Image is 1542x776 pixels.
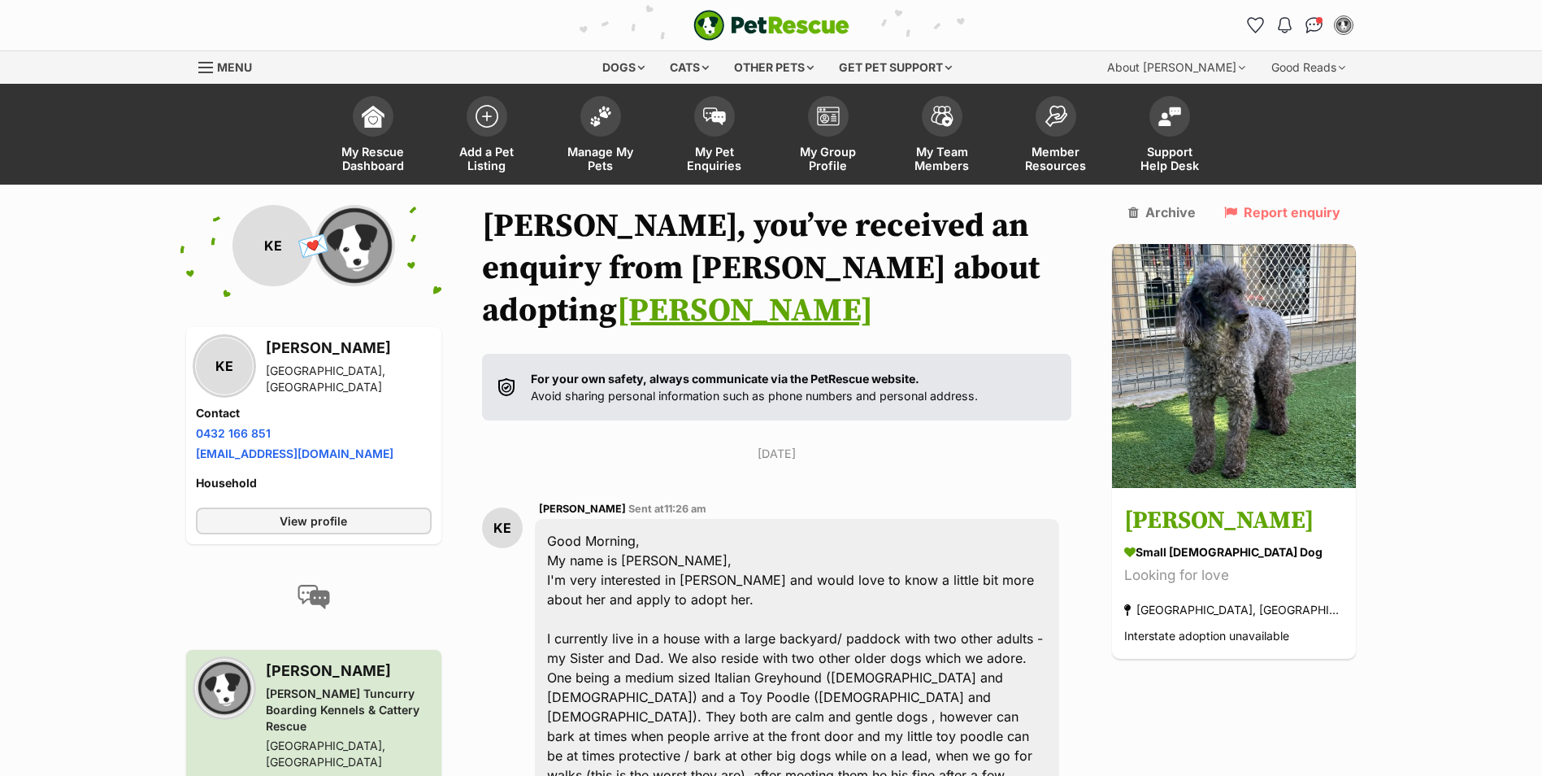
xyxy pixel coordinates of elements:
a: Add a Pet Listing [430,88,544,185]
img: team-members-icon-5396bd8760b3fe7c0b43da4ab00e1e3bb1a5d9ba89233759b79545d2d3fc5d0d.svg [931,106,953,127]
img: Sarah Rollan profile pic [1336,17,1352,33]
div: KE [482,508,523,548]
div: About [PERSON_NAME] [1096,51,1257,84]
img: help-desk-icon-fdf02630f3aa405de69fd3d07c3f3aa587a6932b1a1747fa1d2bba05be0121f9.svg [1158,107,1181,126]
img: pet-enquiries-icon-7e3ad2cf08bfb03b45e93fb7055b45f3efa6380592205ae92323e6603595dc1f.svg [703,107,726,125]
img: member-resources-icon-8e73f808a243e03378d46382f2149f9095a855e16c252ad45f914b54edf8863c.svg [1045,105,1067,127]
a: View profile [196,508,432,534]
span: 💌 [295,229,332,264]
img: conversation-icon-4a6f8262b818ee0b60e3300018af0b2d0b884aa5de6e9bcb8d3d4eeb1a70a7c4.svg [298,585,330,609]
img: Forster Tuncurry Boarding Kennels & Cattery Rescue profile pic [314,205,395,286]
div: Other pets [723,51,825,84]
button: Notifications [1272,12,1298,38]
h1: [PERSON_NAME], you’ve received an enquiry from [PERSON_NAME] about adopting [482,205,1072,332]
div: Dogs [591,51,656,84]
span: Interstate adoption unavailable [1124,630,1289,643]
img: notifications-46538b983faf8c2785f20acdc204bb7945ddae34d4c08c2a6579f10ce5e182be.svg [1278,17,1291,33]
a: Support Help Desk [1113,88,1227,185]
a: My Rescue Dashboard [316,88,430,185]
span: My Group Profile [792,145,865,172]
a: [PERSON_NAME] [617,290,873,331]
img: manage-my-pets-icon-02211641906a0b7f246fdf0571729dbe1e7629f14944591b6c1af311fb30b64b.svg [589,106,612,127]
span: Sent at [628,503,706,515]
h4: Contact [196,405,432,421]
span: My Team Members [906,145,979,172]
span: Manage My Pets [564,145,637,172]
span: 11:26 am [664,503,706,515]
button: My account [1331,12,1357,38]
div: [GEOGRAPHIC_DATA], [GEOGRAPHIC_DATA] [266,363,432,395]
h3: [PERSON_NAME] [266,660,432,682]
h3: [PERSON_NAME] [266,337,432,360]
h4: Household [196,475,432,491]
div: KE [232,205,314,286]
span: Menu [217,60,252,74]
div: [PERSON_NAME] Tuncurry Boarding Kennels & Cattery Rescue [266,686,432,735]
a: My Team Members [885,88,999,185]
span: [PERSON_NAME] [539,503,626,515]
img: dashboard-icon-eb2f2d2d3e046f16d808141f083e7271f6b2e854fb5c12c21221c1fb7104beca.svg [362,105,384,128]
p: Avoid sharing personal information such as phone numbers and personal address. [531,370,978,405]
img: logo-e224e6f780fb5917bec1dbf3a21bbac754714ae5b6737aabdf751b685950b380.svg [693,10,849,41]
div: Get pet support [827,51,963,84]
a: Member Resources [999,88,1113,185]
span: My Rescue Dashboard [337,145,410,172]
img: add-pet-listing-icon-0afa8454b4691262ce3f59096e99ab1cd57d4a30225e0717b998d2c9b9846f56.svg [476,105,498,128]
span: Member Resources [1019,145,1092,172]
a: My Pet Enquiries [658,88,771,185]
div: [GEOGRAPHIC_DATA], [GEOGRAPHIC_DATA] [266,738,432,770]
h3: [PERSON_NAME] [1124,504,1344,540]
strong: For your own safety, always communicate via the PetRescue website. [531,372,919,386]
div: Cats [658,51,720,84]
p: [DATE] [482,445,1072,462]
span: View profile [280,512,347,530]
span: Support Help Desk [1133,145,1206,172]
a: PetRescue [693,10,849,41]
a: Archive [1128,205,1196,220]
a: Manage My Pets [544,88,658,185]
div: small [DEMOGRAPHIC_DATA] Dog [1124,544,1344,561]
a: 0432 166 851 [196,426,271,440]
div: KE [196,338,253,395]
img: Coco Bella [1112,244,1356,488]
span: Add a Pet Listing [450,145,523,172]
a: Conversations [1301,12,1327,38]
img: Forster Tuncurry Boarding Kennels & Cattery Rescue profile pic [196,660,253,717]
a: [EMAIL_ADDRESS][DOMAIN_NAME] [196,447,393,460]
div: Good Reads [1260,51,1357,84]
img: chat-41dd97257d64d25036548639549fe6c8038ab92f7586957e7f3b1b290dea8141.svg [1305,17,1323,33]
a: [PERSON_NAME] small [DEMOGRAPHIC_DATA] Dog Looking for love [GEOGRAPHIC_DATA], [GEOGRAPHIC_DATA] ... [1112,491,1356,660]
span: My Pet Enquiries [678,145,751,172]
img: group-profile-icon-3fa3cf56718a62981997c0bc7e787c4b2cf8bcc04b72c1350f741eb67cf2f40e.svg [817,107,840,126]
a: My Group Profile [771,88,885,185]
a: Report enquiry [1224,205,1340,220]
a: Menu [198,51,263,81]
div: [GEOGRAPHIC_DATA], [GEOGRAPHIC_DATA] [1124,599,1344,621]
a: Favourites [1243,12,1269,38]
ul: Account quick links [1243,12,1357,38]
div: Looking for love [1124,565,1344,587]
